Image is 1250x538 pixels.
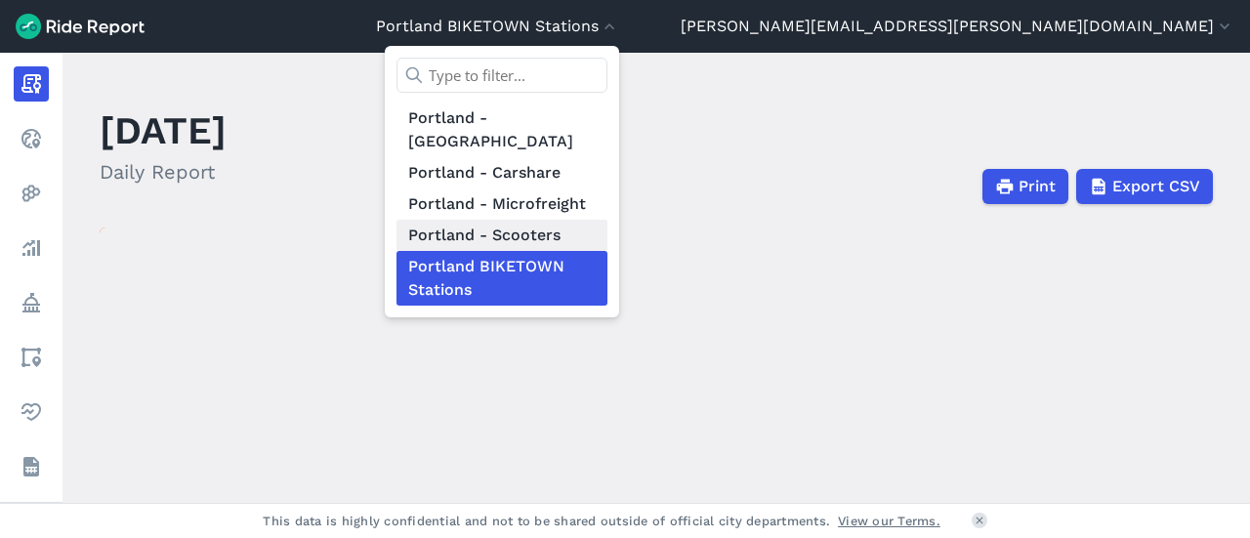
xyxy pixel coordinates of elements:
[396,103,607,157] a: Portland - [GEOGRAPHIC_DATA]
[396,157,607,188] a: Portland - Carshare
[396,188,607,220] a: Portland - Microfreight
[396,58,607,93] input: Type to filter...
[396,251,607,306] a: Portland BIKETOWN Stations
[396,220,607,251] a: Portland - Scooters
